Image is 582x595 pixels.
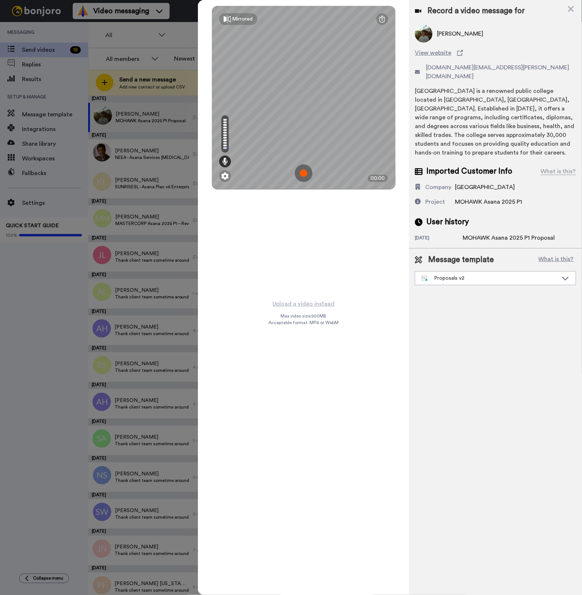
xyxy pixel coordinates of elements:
div: [DATE] [415,235,463,242]
span: View website [415,48,451,57]
span: Acceptable format: MP4 or WebM [268,320,339,326]
div: Project [425,197,445,206]
div: [GEOGRAPHIC_DATA] is a renowned public college located in [GEOGRAPHIC_DATA], [GEOGRAPHIC_DATA], [... [415,87,576,157]
span: [GEOGRAPHIC_DATA] [455,184,515,190]
button: Upload a video instead [270,299,337,309]
div: MOHAWK Asana 2025 P1 Proposal [463,233,555,242]
span: Imported Customer Info [426,166,512,177]
img: ic_record_start.svg [295,164,312,182]
a: View website [415,48,576,57]
div: What is this? [541,167,576,176]
div: 00:00 [368,175,388,182]
img: nextgen-template.svg [421,276,428,282]
div: Company [425,183,451,192]
button: What is this? [536,254,576,265]
span: User history [426,217,469,228]
span: Max video size: 500 MB [281,313,326,319]
div: Proposals v2 [421,275,558,282]
span: MOHAWK Asana 2025 P1 [455,199,523,205]
span: Message template [428,254,494,265]
img: ic_gear.svg [221,173,229,180]
span: [DOMAIN_NAME][EMAIL_ADDRESS][PERSON_NAME][DOMAIN_NAME] [426,63,576,81]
